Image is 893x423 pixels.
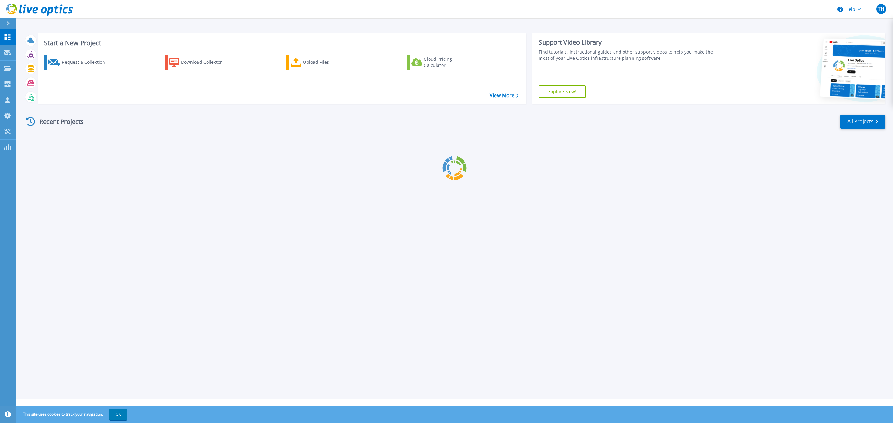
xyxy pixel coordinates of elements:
a: Explore Now! [539,85,586,98]
div: Request a Collection [62,56,111,68]
span: TH [878,7,884,11]
div: Upload Files [303,56,353,68]
div: Find tutorials, instructional guides and other support videos to help you make the most of your L... [539,49,722,61]
div: Recent Projects [24,114,92,129]
h3: Start a New Project [44,40,518,46]
a: View More [490,93,518,98]
div: Download Collector [181,56,231,68]
a: Cloud Pricing Calculator [407,55,476,70]
a: Download Collector [165,55,234,70]
a: Upload Files [286,55,355,70]
span: This site uses cookies to track your navigation. [17,409,127,420]
div: Support Video Library [539,38,722,46]
a: Request a Collection [44,55,113,70]
a: All Projects [840,115,885,129]
button: OK [109,409,127,420]
div: Cloud Pricing Calculator [424,56,473,68]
